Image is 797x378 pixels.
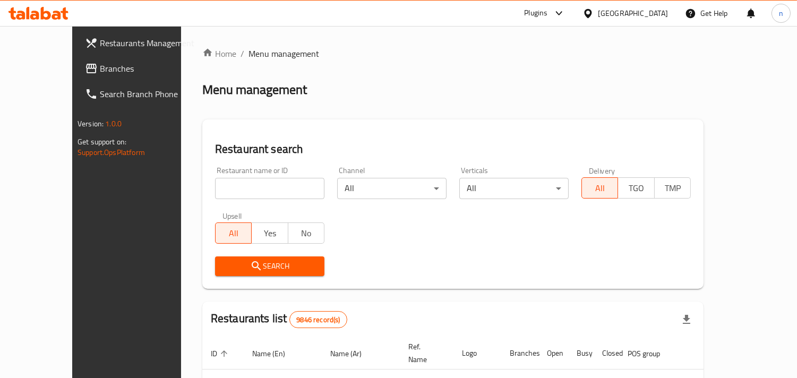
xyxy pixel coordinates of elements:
[256,226,284,241] span: Yes
[220,226,247,241] span: All
[78,117,104,131] span: Version:
[76,30,205,56] a: Restaurants Management
[202,47,704,60] nav: breadcrumb
[598,7,668,19] div: [GEOGRAPHIC_DATA]
[100,88,197,100] span: Search Branch Phone
[290,315,346,325] span: 9846 record(s)
[622,181,650,196] span: TGO
[224,260,316,273] span: Search
[293,226,320,241] span: No
[538,337,568,370] th: Open
[100,37,197,49] span: Restaurants Management
[330,347,375,360] span: Name (Ar)
[628,347,674,360] span: POS group
[78,145,145,159] a: Support.OpsPlatform
[202,47,236,60] a: Home
[289,311,347,328] div: Total records count
[211,347,231,360] span: ID
[105,117,122,131] span: 1.0.0
[288,222,324,244] button: No
[211,311,347,328] h2: Restaurants list
[453,337,501,370] th: Logo
[501,337,538,370] th: Branches
[459,178,569,199] div: All
[100,62,197,75] span: Branches
[618,177,654,199] button: TGO
[779,7,783,19] span: n
[76,56,205,81] a: Branches
[78,135,126,149] span: Get support on:
[251,222,288,244] button: Yes
[202,81,307,98] h2: Menu management
[408,340,441,366] span: Ref. Name
[337,178,447,199] div: All
[581,177,618,199] button: All
[589,167,615,174] label: Delivery
[252,347,299,360] span: Name (En)
[586,181,614,196] span: All
[659,181,687,196] span: TMP
[654,177,691,199] button: TMP
[215,178,324,199] input: Search for restaurant name or ID..
[674,307,699,332] div: Export file
[248,47,319,60] span: Menu management
[215,141,691,157] h2: Restaurant search
[215,256,324,276] button: Search
[568,337,594,370] th: Busy
[222,212,242,219] label: Upsell
[241,47,244,60] li: /
[524,7,547,20] div: Plugins
[215,222,252,244] button: All
[594,337,619,370] th: Closed
[76,81,205,107] a: Search Branch Phone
